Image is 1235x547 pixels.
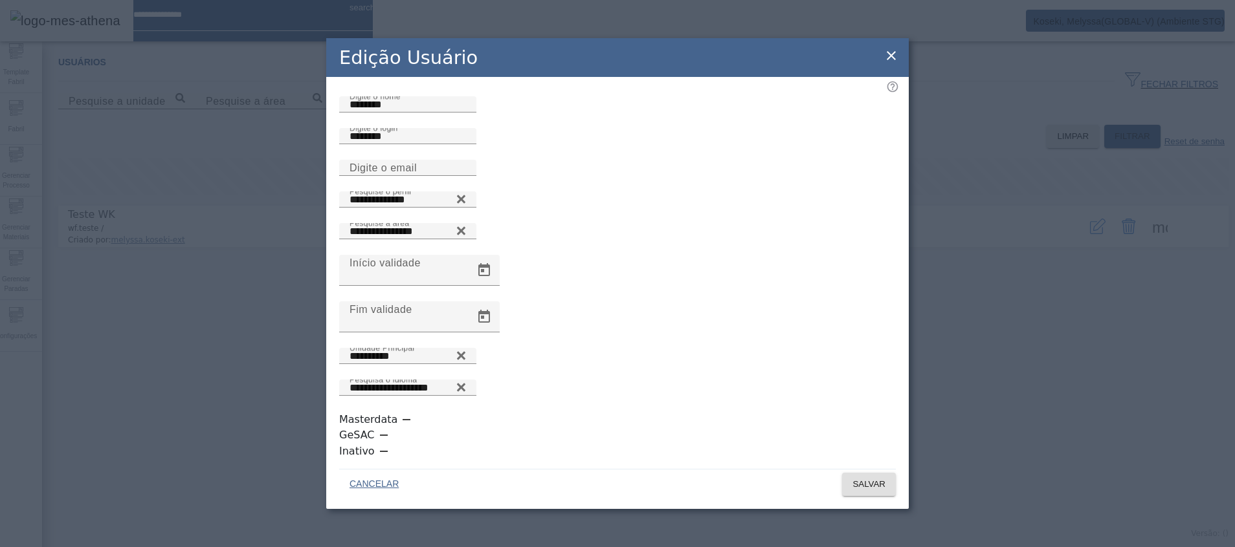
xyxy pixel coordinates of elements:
mat-label: Digite o nome [350,92,401,101]
mat-label: Pesquisa o idioma [350,376,417,384]
span: SALVAR [852,478,885,491]
input: Number [350,192,466,208]
label: GeSAC [339,427,377,443]
mat-label: Unidade Principal [350,344,414,352]
input: Number [350,380,466,396]
input: Number [350,349,466,364]
mat-label: Pesquise o perfil [350,188,411,196]
button: CANCELAR [339,473,409,496]
mat-label: Fim validade [350,304,412,315]
span: CANCELAR [350,478,399,491]
input: Number [350,224,466,239]
button: SALVAR [842,473,896,496]
h2: Edição Usuário [339,44,478,72]
mat-label: Pesquise a área [350,219,409,228]
button: Open calendar [469,255,500,286]
mat-label: Digite o login [350,124,398,133]
label: Masterdata [339,412,400,427]
mat-label: Digite o email [350,162,417,173]
mat-label: Início validade [350,257,421,268]
label: Inativo [339,444,377,459]
button: Open calendar [469,301,500,332]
